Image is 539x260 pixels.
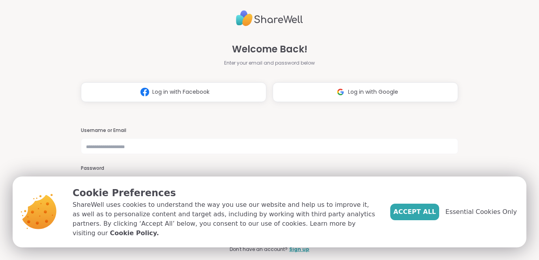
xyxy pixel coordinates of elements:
span: Log in with Google [348,88,398,96]
button: Accept All [390,204,439,220]
span: Enter your email and password below [224,59,315,67]
h3: Username or Email [81,127,458,134]
p: Cookie Preferences [73,186,378,200]
p: ShareWell uses cookies to understand the way you use our website and help us to improve it, as we... [73,200,378,238]
span: Accept All [393,207,436,217]
h3: Password [81,165,458,172]
span: Welcome Back! [232,42,307,56]
button: Log in with Google [273,82,458,102]
img: ShareWell Logomark [137,85,152,99]
img: ShareWell Logomark [333,85,348,99]
a: Cookie Policy. [110,228,159,238]
span: Don't have an account? [230,246,288,253]
span: Log in with Facebook [152,88,210,96]
img: ShareWell Logo [236,7,303,30]
a: Sign up [289,246,309,253]
button: Log in with Facebook [81,82,266,102]
span: Essential Cookies Only [445,207,517,217]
